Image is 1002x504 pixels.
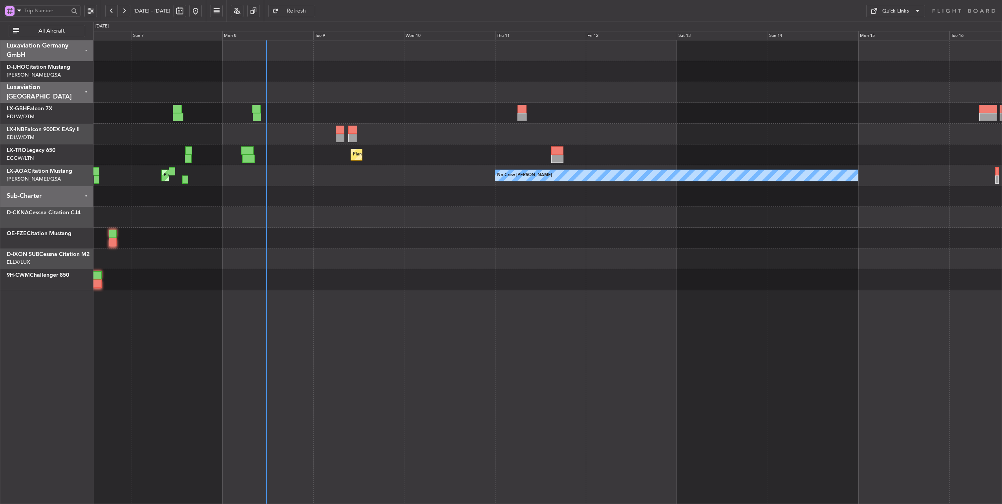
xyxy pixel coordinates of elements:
span: All Aircraft [21,28,82,34]
a: D-CKNACessna Citation CJ4 [7,210,80,215]
button: Quick Links [866,5,925,17]
a: [PERSON_NAME]/QSA [7,71,61,79]
span: [DATE] - [DATE] [133,7,170,15]
div: Sat 13 [677,31,768,40]
span: 9H-CWM [7,272,30,278]
a: EDLW/DTM [7,113,35,120]
a: LX-GBHFalcon 7X [7,106,53,111]
div: Thu 11 [495,31,586,40]
div: Tue 9 [313,31,404,40]
span: LX-GBH [7,106,27,111]
div: Planned Maint Dusseldorf [353,149,404,161]
span: D-CKNA [7,210,29,215]
a: LX-TROLegacy 650 [7,148,55,153]
span: LX-AOA [7,168,27,174]
a: EDLW/DTM [7,134,35,141]
div: Sun 14 [768,31,858,40]
div: Quick Links [882,7,909,15]
a: [PERSON_NAME]/QSA [7,175,61,183]
div: Fri 12 [586,31,677,40]
a: OE-FZECitation Mustang [7,231,71,236]
div: Sun 7 [132,31,222,40]
a: ELLX/LUX [7,259,30,266]
a: EGGW/LTN [7,155,34,162]
span: LX-TRO [7,148,26,153]
span: Refresh [280,8,313,14]
span: OE-FZE [7,231,27,236]
span: D-IXON SUB [7,252,39,257]
a: D-IXON SUBCessna Citation M2 [7,252,90,257]
a: LX-INBFalcon 900EX EASy II [7,127,80,132]
a: LX-AOACitation Mustang [7,168,72,174]
span: D-IJHO [7,64,26,70]
div: Mon 15 [858,31,949,40]
div: No Crew [PERSON_NAME] [497,170,552,181]
button: All Aircraft [9,25,85,37]
div: Wed 10 [404,31,495,40]
a: 9H-CWMChallenger 850 [7,272,69,278]
button: Refresh [268,5,315,17]
input: Trip Number [24,5,69,16]
a: D-IJHOCitation Mustang [7,64,70,70]
span: LX-INB [7,127,24,132]
div: Planned Maint [GEOGRAPHIC_DATA] ([GEOGRAPHIC_DATA]) [164,170,287,181]
div: Mon 8 [222,31,313,40]
div: [DATE] [95,23,109,30]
